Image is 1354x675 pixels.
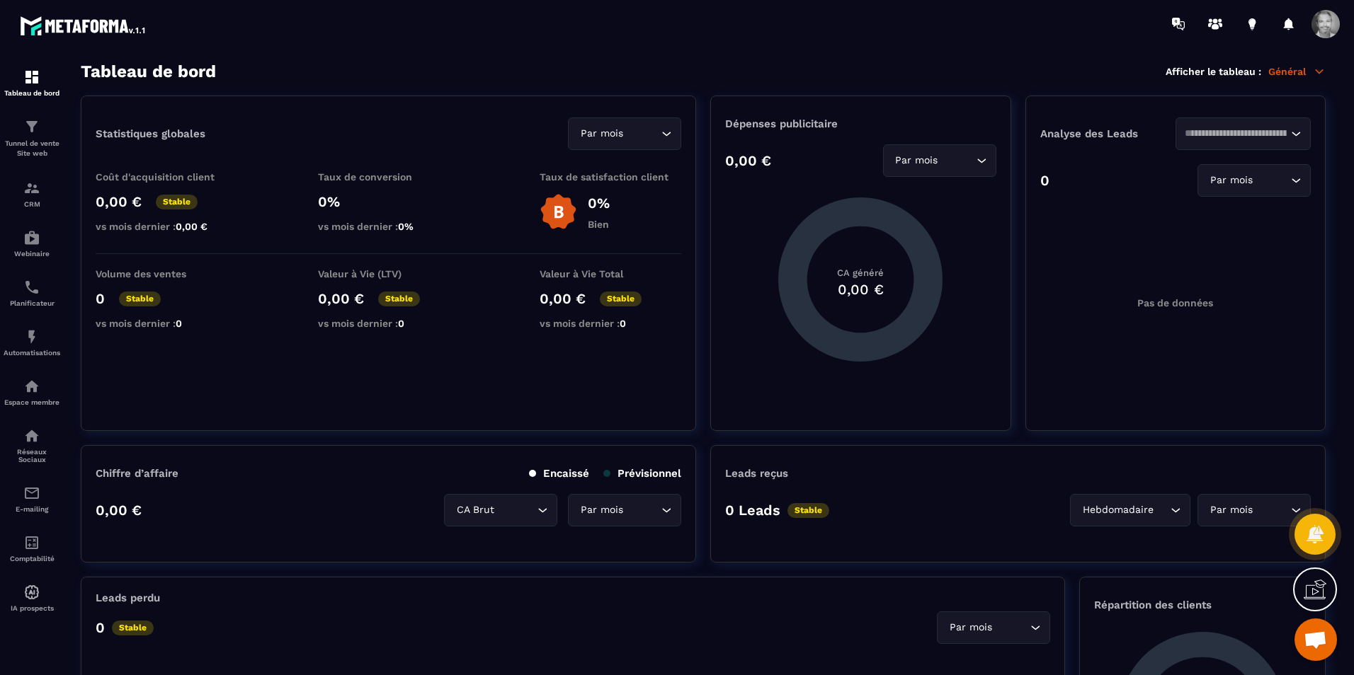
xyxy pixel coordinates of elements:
[23,118,40,135] img: formation
[23,279,40,296] img: scheduler
[883,144,996,177] div: Search for option
[1295,618,1337,661] a: Ouvrir le chat
[4,555,60,562] p: Comptabilité
[318,290,364,307] p: 0,00 €
[4,139,60,158] p: Tunnel de vente Site web
[318,318,460,329] p: vs mois dernier :
[23,584,40,601] img: automations
[4,367,60,417] a: automationsautomationsEspace membre
[603,467,681,480] p: Prévisionnel
[1040,127,1176,140] p: Analyse des Leads
[568,117,681,150] div: Search for option
[4,505,60,513] p: E-mailing
[4,524,60,573] a: accountantaccountantComptabilité
[4,398,60,406] p: Espace membre
[23,229,40,246] img: automations
[1156,502,1167,518] input: Search for option
[4,108,60,169] a: formationformationTunnel de vente Site web
[937,611,1050,644] div: Search for option
[540,193,577,231] img: b-badge-o.b3b20ee6.svg
[176,318,182,329] span: 0
[725,117,996,130] p: Dépenses publicitaire
[4,474,60,524] a: emailemailE-mailing
[1207,173,1256,188] span: Par mois
[318,268,460,279] p: Valeur à Vie (LTV)
[318,221,460,232] p: vs mois dernier :
[4,417,60,474] a: social-networksocial-networkRéseaux Sociaux
[600,292,642,306] p: Stable
[787,503,829,518] p: Stable
[1166,66,1261,77] p: Afficher le tableau :
[626,502,658,518] input: Search for option
[1256,502,1287,518] input: Search for option
[1137,297,1213,308] p: Pas de données
[1268,65,1326,78] p: Général
[620,318,626,329] span: 0
[96,127,205,140] p: Statistiques globales
[892,153,941,168] span: Par mois
[626,126,658,142] input: Search for option
[4,89,60,97] p: Tableau de bord
[1185,126,1287,142] input: Search for option
[1040,172,1049,189] p: 0
[81,62,216,81] h3: Tableau de bord
[318,171,460,183] p: Taux de conversion
[946,620,995,635] span: Par mois
[4,250,60,258] p: Webinaire
[540,171,681,183] p: Taux de satisfaction client
[96,171,237,183] p: Coût d'acquisition client
[23,534,40,551] img: accountant
[378,292,420,306] p: Stable
[588,219,610,230] p: Bien
[941,153,973,168] input: Search for option
[4,299,60,307] p: Planificateur
[398,318,404,329] span: 0
[23,427,40,444] img: social-network
[4,349,60,357] p: Automatisations
[96,268,237,279] p: Volume des ventes
[588,195,610,212] p: 0%
[96,467,178,480] p: Chiffre d’affaire
[4,318,60,367] a: automationsautomationsAutomatisations
[444,494,557,526] div: Search for option
[1207,502,1256,518] span: Par mois
[4,169,60,219] a: formationformationCRM
[725,152,771,169] p: 0,00 €
[1197,164,1311,197] div: Search for option
[453,502,497,518] span: CA Brut
[540,268,681,279] p: Valeur à Vie Total
[112,621,154,635] p: Stable
[1176,117,1311,150] div: Search for option
[96,619,105,636] p: 0
[119,292,161,306] p: Stable
[540,290,586,307] p: 0,00 €
[1079,502,1156,518] span: Hebdomadaire
[318,193,460,210] p: 0%
[96,502,142,519] p: 0,00 €
[96,290,105,307] p: 0
[20,13,147,38] img: logo
[23,378,40,395] img: automations
[23,69,40,86] img: formation
[23,328,40,345] img: automations
[398,221,414,232] span: 0%
[568,494,681,526] div: Search for option
[176,221,207,232] span: 0,00 €
[23,180,40,197] img: formation
[1070,494,1190,526] div: Search for option
[577,502,626,518] span: Par mois
[4,448,60,463] p: Réseaux Sociaux
[725,467,788,480] p: Leads reçus
[23,485,40,502] img: email
[156,195,198,209] p: Stable
[577,126,626,142] span: Par mois
[1094,599,1311,611] p: Répartition des clients
[540,318,681,329] p: vs mois dernier :
[96,193,142,210] p: 0,00 €
[725,502,780,519] p: 0 Leads
[1197,494,1311,526] div: Search for option
[4,268,60,318] a: schedulerschedulerPlanificateur
[497,502,534,518] input: Search for option
[4,219,60,268] a: automationsautomationsWebinaire
[529,467,589,480] p: Encaissé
